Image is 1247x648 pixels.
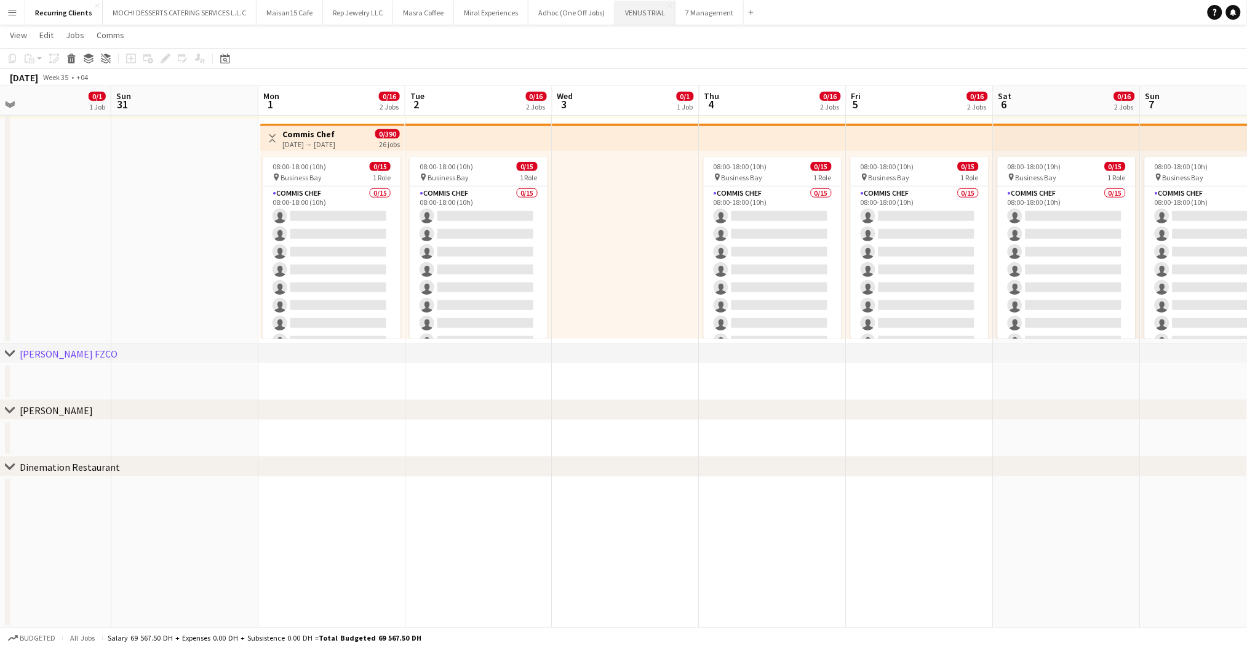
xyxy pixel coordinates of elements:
[1016,173,1057,182] span: Business Bay
[869,173,910,182] span: Business Bay
[66,30,84,41] span: Jobs
[116,90,131,102] span: Sun
[814,173,832,182] span: 1 Role
[379,138,400,149] div: 26 jobs
[89,92,106,101] span: 0/1
[282,140,335,149] div: [DATE] → [DATE]
[273,162,326,171] span: 08:00-18:00 (10h)
[428,173,469,182] span: Business Bay
[703,97,720,111] span: 4
[1108,173,1126,182] span: 1 Role
[997,97,1012,111] span: 6
[704,186,842,478] app-card-role: Commis Chef0/1508:00-18:00 (10h)
[704,157,842,339] app-job-card: 08:00-18:00 (10h)0/15 Business Bay1 RoleCommis Chef0/1508:00-18:00 (10h)
[675,1,744,25] button: 7 Management
[410,157,548,339] app-job-card: 08:00-18:00 (10h)0/15 Business Bay1 RoleCommis Chef0/1508:00-18:00 (10h)
[263,157,400,339] app-job-card: 08:00-18:00 (10h)0/15 Business Bay1 RoleCommis Chef0/1508:00-18:00 (10h)
[97,30,124,41] span: Comms
[257,1,323,25] button: Maisan15 Cafe
[61,27,89,43] a: Jobs
[379,92,400,101] span: 0/16
[967,92,988,101] span: 0/16
[41,73,71,82] span: Week 35
[108,633,421,642] div: Salary 69 567.50 DH + Expenses 0.00 DH + Subsistence 0.00 DH =
[527,102,546,111] div: 2 Jobs
[20,404,93,417] div: [PERSON_NAME]
[92,27,129,43] a: Comms
[261,97,279,111] span: 1
[89,102,105,111] div: 1 Job
[677,92,694,101] span: 0/1
[1145,90,1160,102] span: Sun
[20,461,120,473] div: Dinemation Restaurant
[520,173,538,182] span: 1 Role
[76,73,88,82] div: +04
[1114,92,1135,101] span: 0/16
[20,634,55,642] span: Budgeted
[25,1,103,25] button: Recurring Clients
[704,90,720,102] span: Thu
[714,162,767,171] span: 08:00-18:00 (10h)
[998,157,1136,339] app-job-card: 08:00-18:00 (10h)0/15 Business Bay1 RoleCommis Chef0/1508:00-18:00 (10h)
[850,97,861,111] span: 5
[811,162,832,171] span: 0/15
[373,173,391,182] span: 1 Role
[380,102,399,111] div: 2 Jobs
[968,102,987,111] div: 2 Jobs
[408,97,424,111] span: 2
[1144,97,1160,111] span: 7
[851,90,861,102] span: Fri
[420,162,473,171] span: 08:00-18:00 (10h)
[528,1,615,25] button: Adhoc (One Off Jobs)
[319,633,421,642] span: Total Budgeted 69 567.50 DH
[114,97,131,111] span: 31
[526,92,547,101] span: 0/16
[517,162,538,171] span: 0/15
[861,162,914,171] span: 08:00-18:00 (10h)
[958,162,979,171] span: 0/15
[998,90,1012,102] span: Sat
[375,129,400,138] span: 0/390
[323,1,393,25] button: Rep Jewelry LLC
[263,186,400,478] app-card-role: Commis Chef0/1508:00-18:00 (10h)
[821,102,840,111] div: 2 Jobs
[851,157,989,339] app-job-card: 08:00-18:00 (10h)0/15 Business Bay1 RoleCommis Chef0/1508:00-18:00 (10h)
[722,173,763,182] span: Business Bay
[103,1,257,25] button: MOCHI DESSERTS CATERING SERVICES L.L.C
[557,90,573,102] span: Wed
[34,27,58,43] a: Edit
[1155,162,1208,171] span: 08:00-18:00 (10h)
[282,129,335,140] h3: Commis Chef
[263,90,279,102] span: Mon
[820,92,841,101] span: 0/16
[1105,162,1126,171] span: 0/15
[1008,162,1061,171] span: 08:00-18:00 (10h)
[6,631,57,645] button: Budgeted
[10,30,27,41] span: View
[410,186,548,478] app-card-role: Commis Chef0/1508:00-18:00 (10h)
[281,173,322,182] span: Business Bay
[20,348,118,360] div: [PERSON_NAME] FZCO
[961,173,979,182] span: 1 Role
[39,30,54,41] span: Edit
[1163,173,1204,182] span: Business Bay
[454,1,528,25] button: Miral Experiences
[10,71,38,84] div: [DATE]
[370,162,391,171] span: 0/15
[393,1,454,25] button: Masra Coffee
[851,186,989,478] app-card-role: Commis Chef0/1508:00-18:00 (10h)
[615,1,675,25] button: VENUS TRIAL
[998,186,1136,478] app-card-role: Commis Chef0/1508:00-18:00 (10h)
[556,97,573,111] span: 3
[677,102,693,111] div: 1 Job
[68,633,97,642] span: All jobs
[5,27,32,43] a: View
[1115,102,1134,111] div: 2 Jobs
[410,90,424,102] span: Tue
